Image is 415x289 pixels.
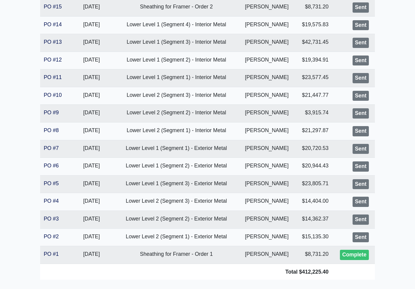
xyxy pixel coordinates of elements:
td: [PERSON_NAME] [239,16,295,34]
td: Lower Level 1 (Segment 3) - Exterior Metal [114,175,239,193]
a: PO #6 [44,163,59,169]
td: $14,404.00 [295,193,332,211]
div: Sent [353,73,369,83]
td: [PERSON_NAME] [239,34,295,52]
a: PO #3 [44,216,59,222]
div: Sent [353,91,369,101]
div: Sent [353,232,369,243]
td: Lower Level 2 (Segment 1) - Exterior Metal [114,228,239,246]
td: Lower Level 2 (Segment 3) - Exterior Metal [114,193,239,211]
td: Lower Level 1 (Segment 1) - Interior Metal [114,69,239,87]
a: PO #9 [44,110,59,116]
td: Lower Level 2 (Segment 3) - Interior Metal [114,87,239,105]
td: Lower Level 2 (Segment 1) - Interior Metal [114,122,239,140]
td: Lower Level 2 (Segment 2) - Interior Metal [114,105,239,122]
td: [DATE] [69,122,114,140]
div: Sent [353,161,369,172]
td: [DATE] [69,16,114,34]
td: $15,135.30 [295,228,332,246]
td: Sheathing for Framer - Order 1 [114,246,239,264]
td: [PERSON_NAME] [239,228,295,246]
td: Lower Level 1 (Segment 4) - Interior Metal [114,16,239,34]
td: $19,394.91 [295,52,332,69]
td: Lower Level 1 (Segment 2) - Exterior Metal [114,158,239,176]
td: [PERSON_NAME] [239,175,295,193]
td: $20,720.53 [295,140,332,158]
a: PO #8 [44,127,59,133]
td: [DATE] [69,193,114,211]
a: PO #7 [44,145,59,151]
td: [DATE] [69,158,114,176]
td: $19,575.83 [295,16,332,34]
td: [DATE] [69,69,114,87]
td: [DATE] [69,52,114,69]
td: [PERSON_NAME] [239,246,295,264]
td: [DATE] [69,140,114,158]
td: Lower Level 1 (Segment 2) - Interior Metal [114,52,239,69]
td: [DATE] [69,228,114,246]
td: $8,731.20 [295,246,332,264]
a: PO #14 [44,21,62,27]
td: [PERSON_NAME] [239,158,295,176]
div: Sent [353,179,369,189]
td: $14,362.37 [295,211,332,229]
div: Sent [353,2,369,13]
td: [PERSON_NAME] [239,193,295,211]
div: Sent [353,214,369,225]
div: Sent [353,38,369,48]
td: $3,915.74 [295,105,332,122]
td: Total $412,225.40 [40,264,332,280]
td: Lower Level 1 (Segment 3) - Interior Metal [114,34,239,52]
td: [DATE] [69,87,114,105]
div: Sent [353,197,369,207]
div: Sent [353,20,369,30]
td: [PERSON_NAME] [239,140,295,158]
div: Sent [353,144,369,154]
a: PO #12 [44,57,62,63]
td: [DATE] [69,175,114,193]
td: [PERSON_NAME] [239,87,295,105]
td: [DATE] [69,211,114,229]
td: [DATE] [69,34,114,52]
td: $21,297.87 [295,122,332,140]
td: [DATE] [69,105,114,122]
td: [PERSON_NAME] [239,52,295,69]
td: Lower Level 1 (Segment 1) - Exterior Metal [114,140,239,158]
a: PO #4 [44,198,59,204]
td: $23,805.71 [295,175,332,193]
td: $23,577.45 [295,69,332,87]
td: [PERSON_NAME] [239,69,295,87]
td: [PERSON_NAME] [239,122,295,140]
td: [PERSON_NAME] [239,105,295,122]
a: PO #11 [44,74,62,80]
td: [DATE] [69,246,114,264]
td: [PERSON_NAME] [239,211,295,229]
div: Sent [353,56,369,66]
a: PO #13 [44,39,62,45]
td: Lower Level 2 (Segment 2) - Exterior Metal [114,211,239,229]
div: Sent [353,126,369,136]
td: $21,447.77 [295,87,332,105]
a: PO #2 [44,233,59,240]
td: $20,944.43 [295,158,332,176]
div: Complete [340,250,369,260]
a: PO #1 [44,251,59,257]
a: PO #15 [44,4,62,10]
a: PO #10 [44,92,62,98]
div: Sent [353,108,369,119]
a: PO #5 [44,180,59,186]
td: $42,731.45 [295,34,332,52]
